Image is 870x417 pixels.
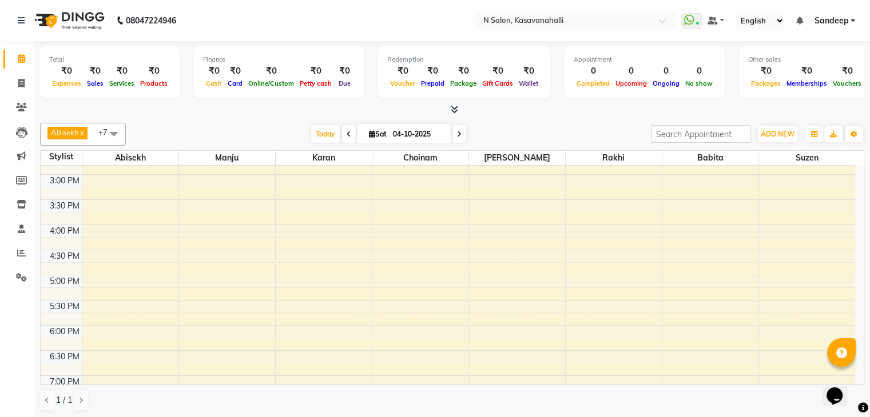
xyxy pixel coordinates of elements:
[297,79,335,87] span: Petty cash
[662,151,758,165] span: Babita
[566,151,662,165] span: Rakhi
[650,79,682,87] span: Ongoing
[390,126,447,143] input: 2025-10-04
[574,55,716,65] div: Appointment
[41,151,82,163] div: Stylist
[574,79,613,87] span: Completed
[682,79,716,87] span: No show
[51,128,79,137] span: Abisekh
[203,55,355,65] div: Finance
[516,79,541,87] span: Wallet
[276,151,372,165] span: Karan
[137,79,170,87] span: Products
[47,250,82,262] div: 4:30 PM
[245,65,297,78] div: ₹0
[245,79,297,87] span: Online/Custom
[84,79,106,87] span: Sales
[29,5,108,37] img: logo
[56,394,72,406] span: 1 / 1
[682,65,716,78] div: 0
[759,151,856,165] span: Suzen
[418,79,447,87] span: Prepaid
[366,130,390,138] span: Sat
[613,65,650,78] div: 0
[126,5,176,37] b: 08047224946
[447,65,479,78] div: ₹0
[297,65,335,78] div: ₹0
[784,79,830,87] span: Memberships
[387,65,418,78] div: ₹0
[82,151,178,165] span: Abisekh
[49,65,84,78] div: ₹0
[651,125,751,143] input: Search Appointment
[79,128,84,137] a: x
[418,65,447,78] div: ₹0
[516,65,541,78] div: ₹0
[179,151,275,165] span: Manju
[225,65,245,78] div: ₹0
[387,79,418,87] span: Voucher
[372,151,468,165] span: Choinam
[47,376,82,388] div: 7:00 PM
[106,65,137,78] div: ₹0
[47,300,82,312] div: 5:30 PM
[47,225,82,237] div: 4:00 PM
[830,65,864,78] div: ₹0
[49,79,84,87] span: Expenses
[336,79,353,87] span: Due
[47,200,82,212] div: 3:30 PM
[574,65,613,78] div: 0
[784,65,830,78] div: ₹0
[748,79,784,87] span: Packages
[387,55,541,65] div: Redemption
[311,125,340,143] span: Today
[447,79,479,87] span: Package
[814,15,848,27] span: Sandeep
[84,65,106,78] div: ₹0
[758,126,797,142] button: ADD NEW
[822,371,859,406] iframe: chat widget
[335,65,355,78] div: ₹0
[203,65,225,78] div: ₹0
[469,151,565,165] span: [PERSON_NAME]
[47,326,82,338] div: 6:00 PM
[137,65,170,78] div: ₹0
[650,65,682,78] div: 0
[748,65,784,78] div: ₹0
[479,79,516,87] span: Gift Cards
[47,175,82,187] div: 3:00 PM
[47,275,82,287] div: 5:00 PM
[479,65,516,78] div: ₹0
[613,79,650,87] span: Upcoming
[106,79,137,87] span: Services
[761,130,794,138] span: ADD NEW
[830,79,864,87] span: Vouchers
[49,55,170,65] div: Total
[203,79,225,87] span: Cash
[98,127,116,137] span: +7
[47,351,82,363] div: 6:30 PM
[225,79,245,87] span: Card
